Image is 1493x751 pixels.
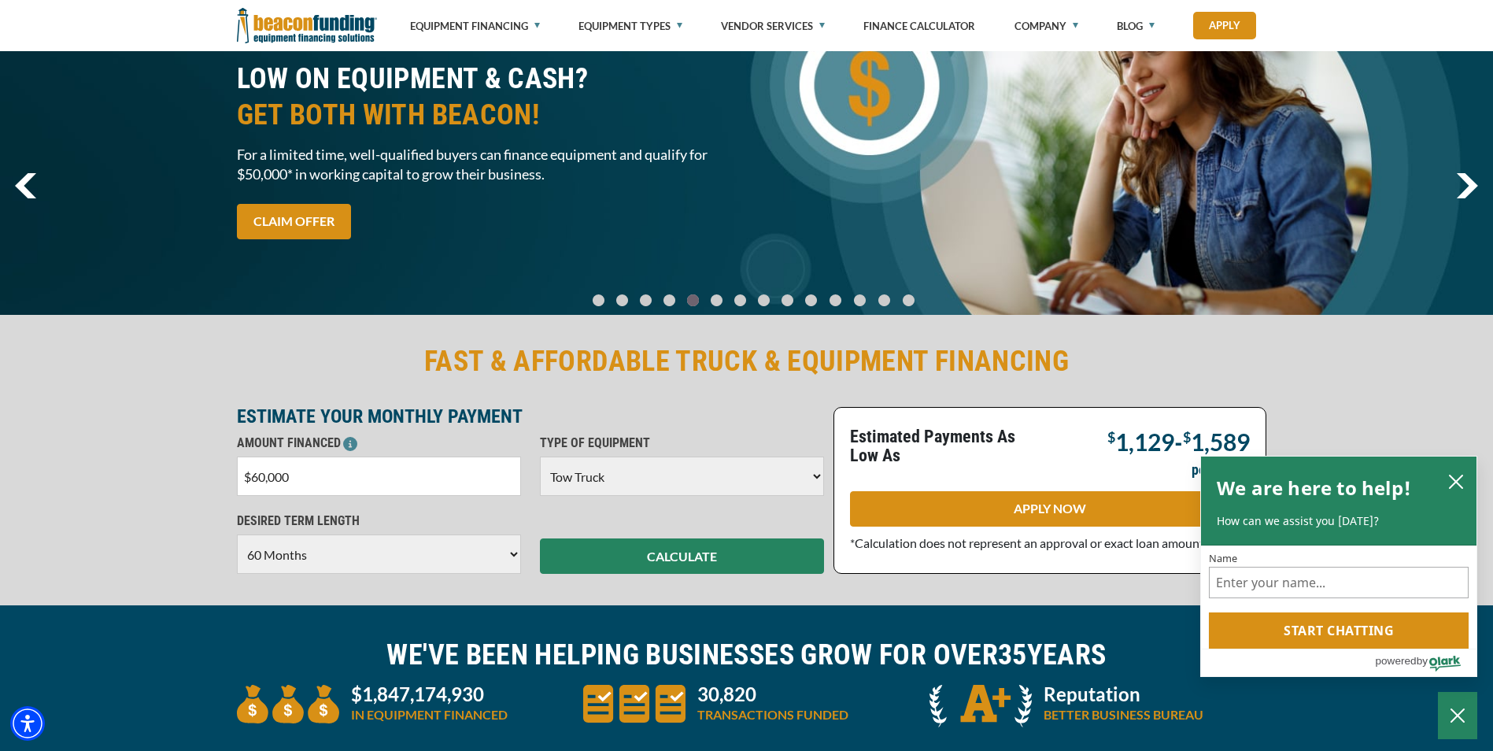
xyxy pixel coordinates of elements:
[1456,173,1478,198] a: next
[684,294,703,307] a: Go To Slide 4
[1209,612,1469,649] button: Start chatting
[237,97,737,133] span: GET BOTH WITH BEACON!
[1044,705,1203,724] p: BETTER BUSINESS BUREAU
[874,294,894,307] a: Go To Slide 12
[351,685,508,704] p: $1,847,174,930
[660,294,679,307] a: Go To Slide 3
[1044,685,1203,704] p: Reputation
[15,173,36,198] a: previous
[351,705,508,724] p: IN EQUIPMENT FINANCED
[929,685,1032,727] img: A + icon
[802,294,821,307] a: Go To Slide 9
[778,294,797,307] a: Go To Slide 8
[708,294,726,307] a: Go To Slide 5
[850,535,1207,550] span: *Calculation does not represent an approval or exact loan amount.
[237,434,521,453] p: AMOUNT FINANCED
[237,61,737,133] h2: LOW ON EQUIPMENT & CASH?
[1115,427,1174,456] span: 1,129
[1209,567,1469,598] input: Name
[1217,513,1461,529] p: How can we assist you [DATE]?
[1375,649,1476,676] a: Powered by Olark - open in a new tab
[237,204,351,239] a: CLAIM OFFER
[826,294,845,307] a: Go To Slide 10
[237,457,521,496] input: $
[899,294,918,307] a: Go To Slide 13
[697,705,848,724] p: TRANSACTIONS FUNDED
[15,173,36,198] img: Left Navigator
[1417,651,1428,671] span: by
[237,512,521,531] p: DESIRED TERM LENGTH
[237,407,824,426] p: ESTIMATE YOUR MONTHLY PAYMENT
[755,294,774,307] a: Go To Slide 7
[850,491,1250,527] a: APPLY NOW
[998,638,1027,671] span: 35
[1375,651,1416,671] span: powered
[237,145,737,184] span: For a limited time, well-qualified buyers can finance equipment and qualify for $50,000* in worki...
[1193,12,1256,39] a: Apply
[1217,472,1411,504] h2: We are here to help!
[10,706,45,741] div: Accessibility Menu
[850,294,870,307] a: Go To Slide 11
[540,434,824,453] p: TYPE OF EQUIPMENT
[1209,553,1469,564] label: Name
[731,294,750,307] a: Go To Slide 6
[1438,692,1477,739] button: Close Chatbox
[697,685,848,704] p: 30,820
[1191,427,1250,456] span: 1,589
[1107,427,1250,453] p: -
[1456,173,1478,198] img: Right Navigator
[613,294,632,307] a: Go To Slide 1
[1443,470,1469,492] button: close chatbox
[583,685,686,723] img: three document icons to convery large amount of transactions funded
[1107,428,1115,446] span: $
[237,685,339,723] img: three money bags to convey large amount of equipment financed
[589,294,608,307] a: Go To Slide 0
[637,294,656,307] a: Go To Slide 2
[237,343,1257,379] h2: FAST & AFFORDABLE TRUCK & EQUIPMENT FINANCING
[1200,456,1477,678] div: olark chatbox
[850,427,1040,465] p: Estimated Payments As Low As
[1183,428,1191,446] span: $
[540,538,824,574] button: CALCULATE
[1192,461,1250,479] p: per month
[237,637,1257,673] h2: WE'VE BEEN HELPING BUSINESSES GROW FOR OVER YEARS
